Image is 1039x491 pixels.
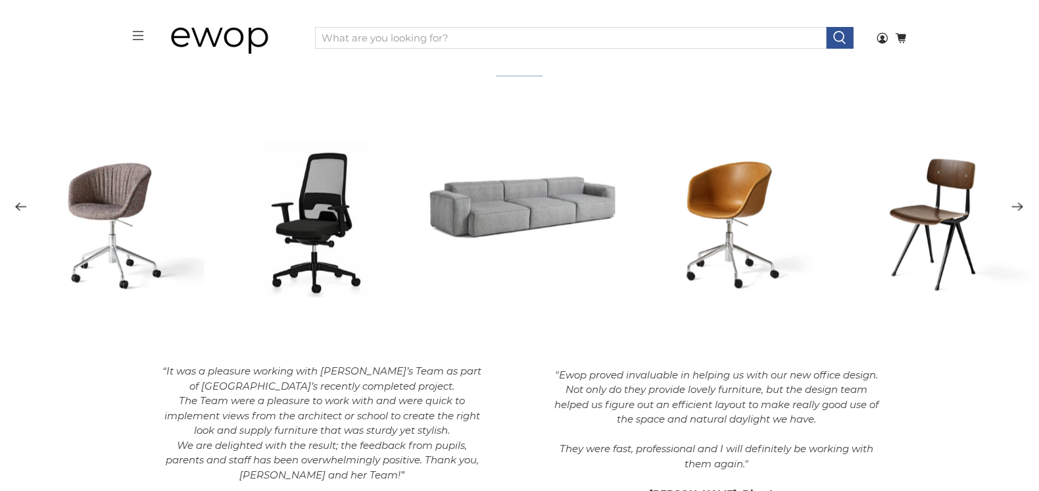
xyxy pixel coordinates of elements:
em: The Team were a pleasure to work with and were quick to implement views from the architect or sch... [164,395,480,437]
em: We are delighted with the result; the feedback from pupils, parents and staff has been overwhelmi... [166,440,479,482]
button: Next [1003,192,1032,221]
input: What are you looking for? [315,27,827,49]
button: Previous [7,192,36,221]
em: “It was a pleasure working with [PERSON_NAME]’s Team as part of [GEOGRAPHIC_DATA]’s recently comp... [163,365,482,393]
em: "Ewop proved invaluable in helping us with our new office design. Not only do they provide lovely... [555,369,879,471]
